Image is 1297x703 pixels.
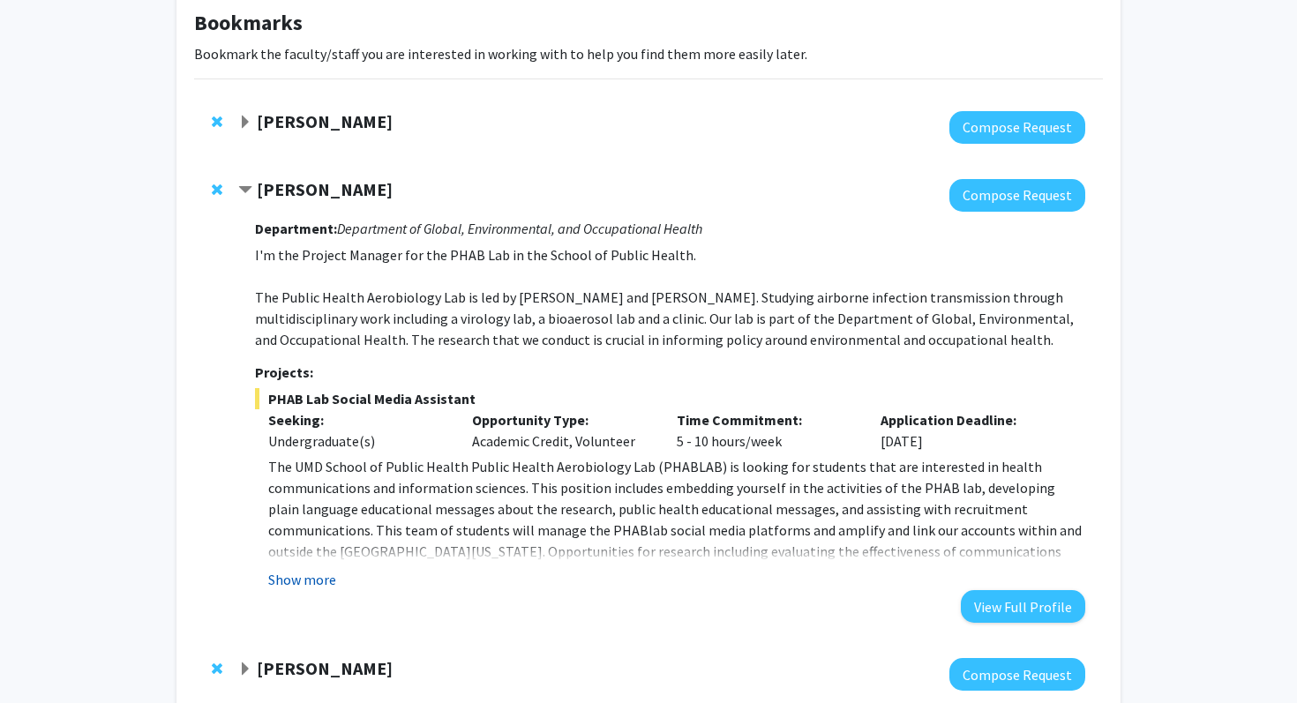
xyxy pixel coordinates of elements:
button: Compose Request to Shachar Gazit-Rosenthal [949,111,1085,144]
strong: Department: [255,220,337,237]
strong: [PERSON_NAME] [257,657,393,679]
p: Opportunity Type: [472,409,650,430]
p: I'm the Project Manager for the PHAB Lab in the School of Public Health. [255,244,1085,350]
iframe: Chat [13,624,75,690]
button: View Full Profile [961,590,1085,623]
strong: [PERSON_NAME] [257,110,393,132]
p: Seeking: [268,409,446,430]
p: Bookmark the faculty/staff you are interested in working with to help you find them more easily l... [194,43,1103,64]
span: PHAB Lab Social Media Assistant [255,388,1085,409]
span: Remove Heather Wipfli from bookmarks [212,662,222,676]
i: Department of Global, Environmental, and Occupational Health [337,220,702,237]
span: Remove Shachar Gazit-Rosenthal from bookmarks [212,115,222,129]
h1: Bookmarks [194,11,1103,36]
p: The Public Health Aerobiology Lab is led by [PERSON_NAME] and [PERSON_NAME]. Studying airborne in... [255,287,1085,350]
button: Compose Request to Heather Wipfli [949,658,1085,691]
button: Show more [268,569,336,590]
span: Contract Isabel Sierra Bookmark [238,183,252,198]
div: [DATE] [867,409,1072,452]
strong: [PERSON_NAME] [257,178,393,200]
p: Time Commitment: [677,409,855,430]
span: Expand Heather Wipfli Bookmark [238,662,252,677]
div: Academic Credit, Volunteer [459,409,663,452]
button: Compose Request to Isabel Sierra [949,179,1085,212]
span: Expand Shachar Gazit-Rosenthal Bookmark [238,116,252,130]
div: 5 - 10 hours/week [663,409,868,452]
div: Undergraduate(s) [268,430,446,452]
strong: Projects: [255,363,313,381]
span: Remove Isabel Sierra from bookmarks [212,183,222,197]
p: Application Deadline: [881,409,1059,430]
p: The UMD School of Public Health Public Health Aerobiology Lab (PHABLAB) is looking for students t... [268,456,1085,583]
